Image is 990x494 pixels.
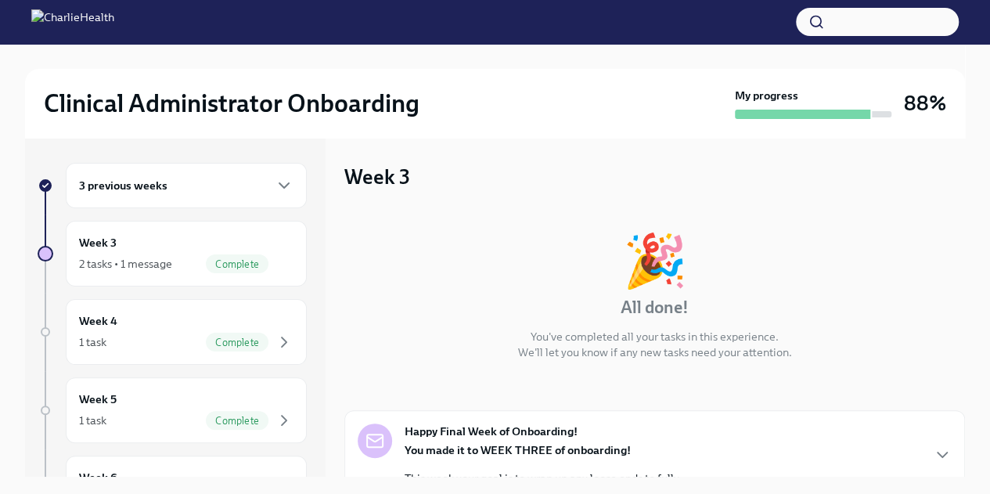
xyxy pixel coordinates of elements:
[44,88,419,119] h2: Clinical Administrator Onboarding
[623,235,687,287] div: 🎉
[31,9,114,34] img: CharlieHealth
[79,334,106,350] div: 1 task
[79,391,117,408] h6: Week 5
[735,88,798,103] strong: My progress
[206,337,268,348] span: Complete
[79,256,172,272] div: 2 tasks • 1 message
[79,413,106,428] div: 1 task
[38,221,307,287] a: Week 32 tasks • 1 messageComplete
[38,377,307,443] a: Week 51 taskComplete
[518,344,792,360] p: We'll let you know if any new tasks need your attention.
[79,234,117,251] h6: Week 3
[904,89,946,117] h3: 88%
[344,163,410,191] h3: Week 3
[206,415,268,427] span: Complete
[79,312,117,330] h6: Week 4
[38,299,307,365] a: Week 41 taskComplete
[405,443,631,457] strong: You made it to WEEK THREE of onboarding!
[66,163,307,208] div: 3 previous weeks
[79,469,117,486] h6: Week 6
[405,471,688,486] p: This week your goal is to wrap up any loose ends to fully...
[405,424,578,439] strong: Happy Final Week of Onboarding!
[621,296,689,319] h4: All done!
[206,258,268,270] span: Complete
[79,177,167,194] h6: 3 previous weeks
[531,329,779,344] p: You've completed all your tasks in this experience.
